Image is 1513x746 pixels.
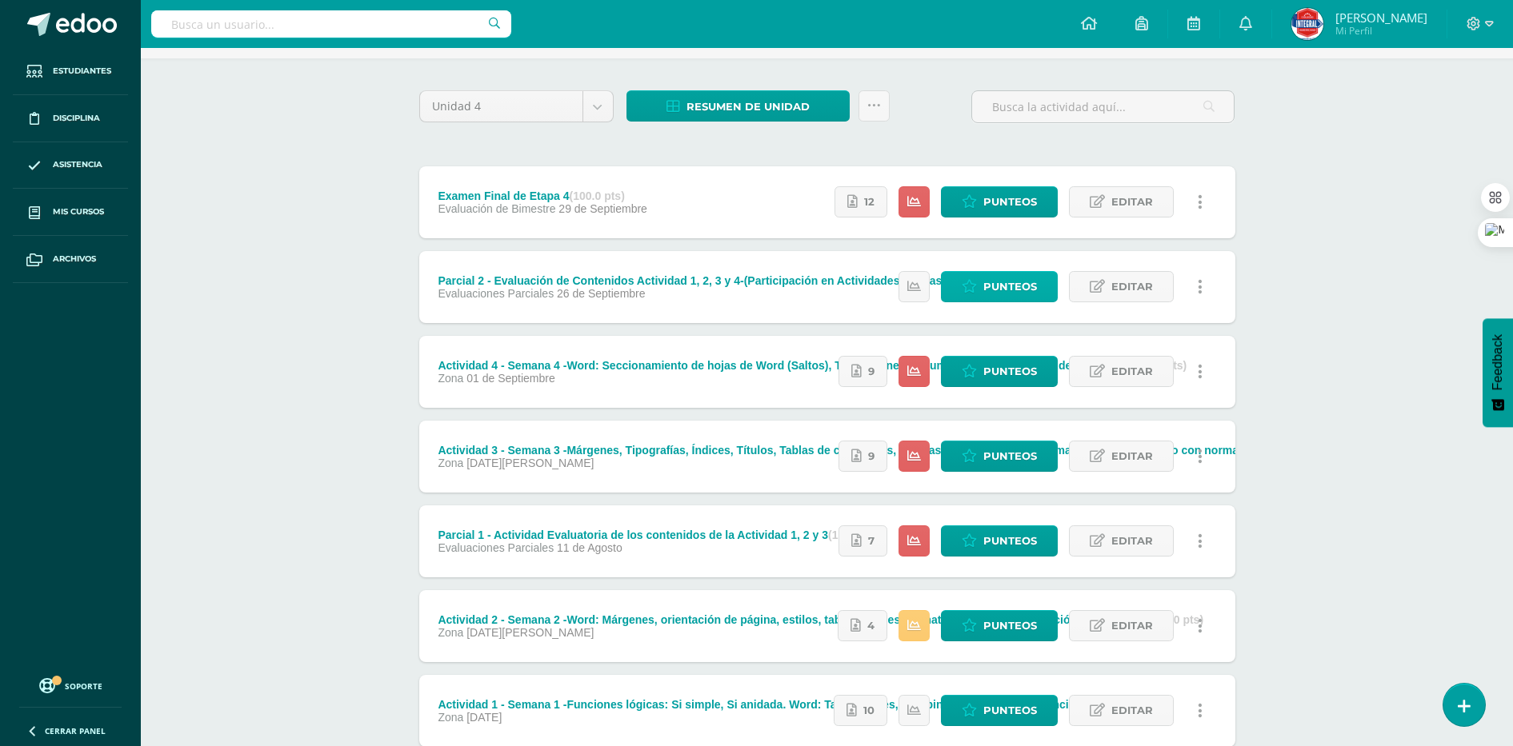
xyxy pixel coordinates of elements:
[466,626,594,639] span: [DATE][PERSON_NAME]
[558,202,647,215] span: 29 de Septiembre
[438,698,1133,711] div: Actividad 1 - Semana 1 -Funciones lógicas: Si simple, Si anidada. Word: Tabulaciones, Combinación...
[941,356,1058,387] a: Punteos
[438,372,463,385] span: Zona
[65,680,102,692] span: Soporte
[983,187,1037,217] span: Punteos
[53,205,104,218] span: Mis cursos
[151,10,511,38] input: Busca un usuario...
[626,90,850,122] a: Resumen de unidad
[941,441,1058,472] a: Punteos
[570,189,625,202] strong: (100.0 pts)
[438,359,1187,372] div: Actividad 4 - Semana 4 -Word: Seccionamiento de hojas de Word (Saltos), Tabulaciones, Columnas, í...
[466,457,594,469] span: [DATE][PERSON_NAME]
[53,253,96,265] span: Archivos
[438,541,554,554] span: Evaluaciones Parciales
[839,441,887,472] a: 9
[45,725,106,736] span: Cerrar panel
[983,357,1037,386] span: Punteos
[868,526,875,556] span: 7
[1111,357,1153,386] span: Editar
[983,272,1037,301] span: Punteos
[983,526,1037,556] span: Punteos
[941,525,1058,557] a: Punteos
[1111,696,1153,725] span: Editar
[1111,441,1153,471] span: Editar
[867,611,875,640] span: 4
[53,112,100,125] span: Disciplina
[838,610,887,641] a: 4
[438,529,883,541] div: Parcial 1 - Actividad Evaluatoria de los contenidos de la Actividad 1, 2 y 3
[983,696,1037,725] span: Punteos
[1111,187,1153,217] span: Editar
[19,674,122,696] a: Soporte
[53,65,111,78] span: Estudiantes
[557,287,646,300] span: 26 de Septiembre
[941,186,1058,217] a: Punteos
[868,441,875,471] span: 9
[839,356,887,387] a: 9
[438,457,463,469] span: Zona
[839,525,887,557] a: 7
[1335,24,1427,38] span: Mi Perfil
[972,91,1234,122] input: Busca la actividad aquí...
[1111,272,1153,301] span: Editar
[983,611,1037,640] span: Punteos
[13,95,128,142] a: Disciplina
[1291,8,1323,40] img: 5b05793df8038e2f74dd67e63a03d3f6.png
[941,695,1058,726] a: Punteos
[53,158,102,171] span: Asistencia
[834,695,887,726] a: 10
[1111,611,1153,640] span: Editar
[1335,10,1427,26] span: [PERSON_NAME]
[13,236,128,283] a: Archivos
[13,189,128,236] a: Mis cursos
[438,287,554,300] span: Evaluaciones Parciales
[864,187,875,217] span: 12
[438,711,463,724] span: Zona
[438,613,1203,626] div: Actividad 2 - Semana 2 -Word: Márgenes, orientación de página, estilos, tablas, bordes, formato, ...
[438,202,555,215] span: Evaluación de Bimestre
[420,91,613,122] a: Unidad 4
[835,186,887,217] a: 12
[438,274,1001,287] div: Parcial 2 - Evaluación de Contenidos Actividad 1, 2, 3 y 4-(Participación en Actividades Cívicas)
[1491,334,1505,390] span: Feedback
[983,441,1037,471] span: Punteos
[863,696,875,725] span: 10
[557,541,622,554] span: 11 de Agosto
[466,711,502,724] span: [DATE]
[466,372,555,385] span: 01 de Septiembre
[868,357,875,386] span: 9
[1111,526,1153,556] span: Editar
[13,48,128,95] a: Estudiantes
[1483,318,1513,427] button: Feedback - Mostrar encuesta
[686,92,810,122] span: Resumen de unidad
[432,91,570,122] span: Unidad 4
[13,142,128,189] a: Asistencia
[438,626,463,639] span: Zona
[438,444,1329,457] div: Actividad 3 - Semana 3 -Márgenes, Tipografías, Índices, Títulos, Tablas de contenidos, Normas APA...
[941,610,1058,641] a: Punteos
[438,189,647,202] div: Examen Final de Etapa 4
[941,271,1058,302] a: Punteos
